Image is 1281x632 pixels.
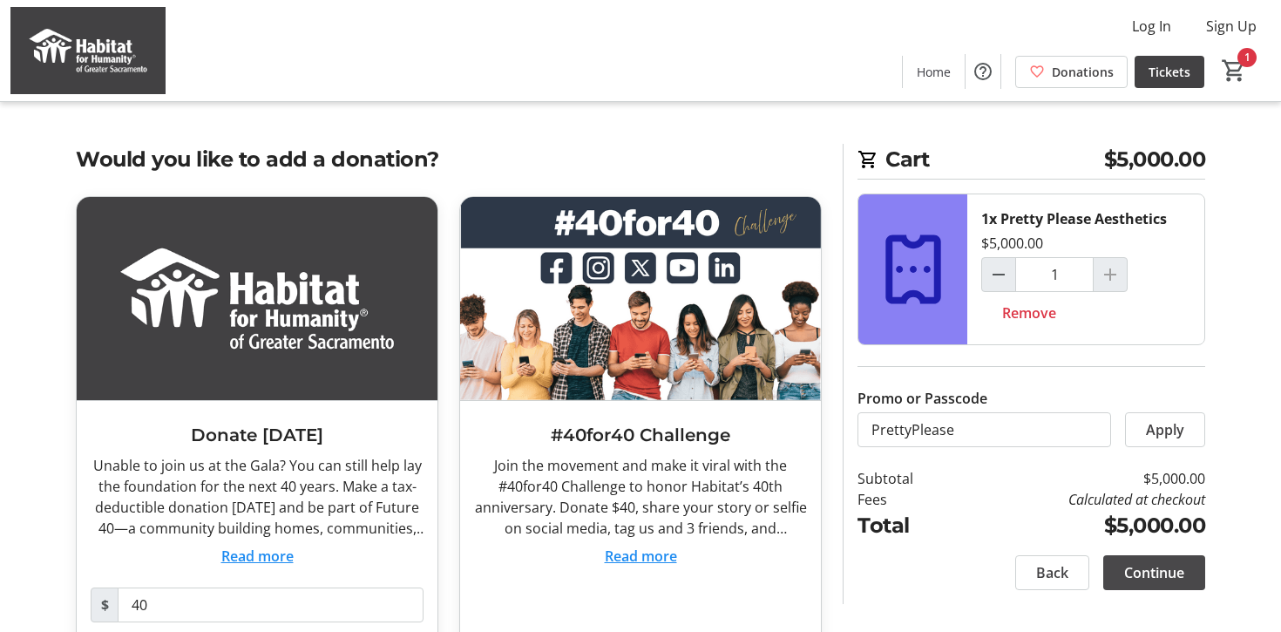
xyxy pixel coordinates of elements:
[474,422,807,448] h3: #40for40 Challenge
[76,144,822,175] h2: Would you like to add a donation?
[1104,144,1206,175] span: $5,000.00
[857,388,987,409] label: Promo or Passcode
[857,510,959,541] td: Total
[959,510,1205,541] td: $5,000.00
[91,422,424,448] h3: Donate [DATE]
[1103,555,1205,590] button: Continue
[1218,55,1250,86] button: Cart
[1052,63,1114,81] span: Donations
[10,7,166,94] img: Habitat for Humanity of Greater Sacramento's Logo
[857,489,959,510] td: Fees
[1015,56,1128,88] a: Donations
[77,197,437,400] img: Donate Today
[91,588,119,622] span: $
[1192,12,1271,40] button: Sign Up
[982,258,1015,291] button: Decrement by one
[981,208,1167,229] div: 1x Pretty Please Aesthetics
[1015,555,1089,590] button: Back
[91,455,424,539] div: Unable to join us at the Gala? You can still help lay the foundation for the next 40 years. Make ...
[917,63,951,81] span: Home
[1149,63,1190,81] span: Tickets
[1146,419,1184,440] span: Apply
[1132,16,1171,37] span: Log In
[981,296,1077,330] button: Remove
[1135,56,1204,88] a: Tickets
[959,468,1205,489] td: $5,000.00
[1118,12,1185,40] button: Log In
[221,546,294,567] button: Read more
[605,546,677,567] button: Read more
[1206,16,1257,37] span: Sign Up
[1002,302,1056,323] span: Remove
[1125,412,1205,447] button: Apply
[903,56,965,88] a: Home
[857,144,1205,180] h2: Cart
[857,468,959,489] td: Subtotal
[857,412,1111,447] input: Enter promo or passcode
[966,54,1000,89] button: Help
[460,197,821,400] img: #40for40 Challenge
[981,233,1043,254] div: $5,000.00
[959,489,1205,510] td: Calculated at checkout
[474,455,807,539] div: Join the movement and make it viral with the #40for40 Challenge to honor Habitat’s 40th anniversa...
[1036,562,1068,583] span: Back
[118,588,424,622] input: Donation Amount
[1124,562,1184,583] span: Continue
[1015,257,1094,292] input: Pretty Please Aesthetics Quantity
